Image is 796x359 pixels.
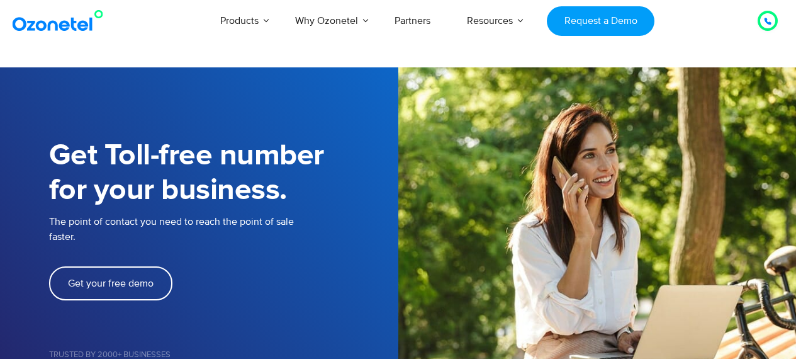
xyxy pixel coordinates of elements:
[49,214,398,244] p: The point of contact you need to reach the point of sale faster.
[49,351,398,359] h5: Trusted by 2000+ Businesses
[68,278,154,288] span: Get your free demo
[547,6,654,36] a: Request a Demo
[49,266,172,300] a: Get your free demo
[49,139,398,208] h1: Get Toll-free number for your business.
